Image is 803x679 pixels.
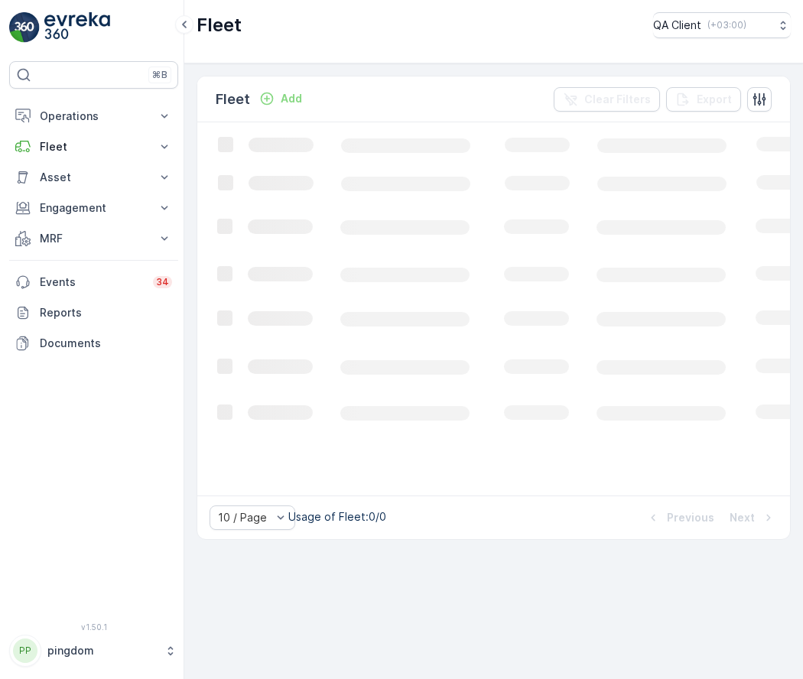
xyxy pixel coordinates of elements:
[584,92,651,107] p: Clear Filters
[152,69,167,81] p: ⌘B
[9,193,178,223] button: Engagement
[9,635,178,667] button: PPpingdom
[40,170,148,185] p: Asset
[554,87,660,112] button: Clear Filters
[13,638,37,663] div: PP
[47,643,157,658] p: pingdom
[197,13,242,37] p: Fleet
[40,275,144,290] p: Events
[9,328,178,359] a: Documents
[730,510,755,525] p: Next
[281,91,302,106] p: Add
[253,89,308,108] button: Add
[156,276,169,288] p: 34
[9,162,178,193] button: Asset
[728,508,778,527] button: Next
[44,12,110,43] img: logo_light-DOdMpM7g.png
[40,139,148,154] p: Fleet
[216,89,250,110] p: Fleet
[653,12,791,38] button: QA Client(+03:00)
[40,200,148,216] p: Engagement
[707,19,746,31] p: ( +03:00 )
[40,305,172,320] p: Reports
[9,267,178,297] a: Events34
[9,297,178,328] a: Reports
[697,92,732,107] p: Export
[9,101,178,132] button: Operations
[40,231,148,246] p: MRF
[9,622,178,632] span: v 1.50.1
[653,18,701,33] p: QA Client
[9,223,178,254] button: MRF
[666,87,741,112] button: Export
[9,132,178,162] button: Fleet
[644,508,716,527] button: Previous
[40,336,172,351] p: Documents
[9,12,40,43] img: logo
[288,509,386,525] p: Usage of Fleet : 0/0
[667,510,714,525] p: Previous
[40,109,148,124] p: Operations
